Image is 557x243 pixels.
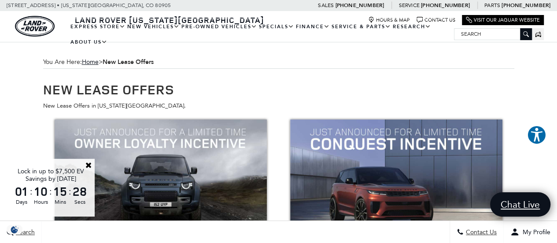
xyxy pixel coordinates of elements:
[527,125,546,145] button: Explore your accessibility options
[295,19,331,34] a: Finance
[52,198,69,206] span: Mins
[15,16,55,37] a: land-rover
[258,19,295,34] a: Specials
[454,29,531,39] input: Search
[71,198,88,206] span: Secs
[527,125,546,146] aside: Accessibility Help Desk
[417,17,455,23] a: Contact Us
[496,198,544,210] span: Chat Live
[43,82,514,97] h1: New Lease Offers
[43,101,514,111] p: New Lease Offers in [US_STATE][GEOGRAPHIC_DATA].
[290,120,502,239] img: Conquest Incentive Up To $3,000
[519,228,550,236] span: My Profile
[33,198,49,206] span: Hours
[13,185,30,198] span: 01
[368,17,410,23] a: Hours & Map
[466,17,540,23] a: Visit Our Jaguar Website
[30,185,33,198] span: :
[421,2,470,9] a: [PHONE_NUMBER]
[13,198,30,206] span: Days
[103,58,154,66] strong: New Lease Offers
[70,19,126,34] a: EXPRESS STORE
[49,185,52,198] span: :
[71,185,88,198] span: 28
[70,15,269,25] a: Land Rover [US_STATE][GEOGRAPHIC_DATA]
[4,225,25,234] section: Click to Open Cookie Consent Modal
[490,192,550,217] a: Chat Live
[75,15,264,25] span: Land Rover [US_STATE][GEOGRAPHIC_DATA]
[82,58,154,66] span: >
[318,2,334,8] span: Sales
[502,2,550,9] a: [PHONE_NUMBER]
[331,19,392,34] a: Service & Parts
[18,168,84,183] span: Lock in up to $7,500 EV Savings by [DATE]
[335,2,384,9] a: [PHONE_NUMBER]
[15,16,55,37] img: Land Rover
[484,2,500,8] span: Parts
[55,120,267,239] img: Owner Loyalty Up To $4,000
[33,185,49,198] span: 10
[181,19,258,34] a: Pre-Owned Vehicles
[69,185,71,198] span: :
[392,19,432,34] a: Research
[43,56,514,69] div: Breadcrumbs
[464,228,497,236] span: Contact Us
[126,19,181,34] a: New Vehicles
[398,2,419,8] span: Service
[504,221,557,243] button: Open user profile menu
[4,225,25,234] img: Opt-Out Icon
[43,56,514,69] span: You Are Here:
[82,58,99,66] a: Home
[85,161,92,169] a: Close
[70,34,108,50] a: About Us
[52,185,69,198] span: 15
[7,2,171,8] a: [STREET_ADDRESS] • [US_STATE][GEOGRAPHIC_DATA], CO 80905
[70,19,454,50] nav: Main Navigation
